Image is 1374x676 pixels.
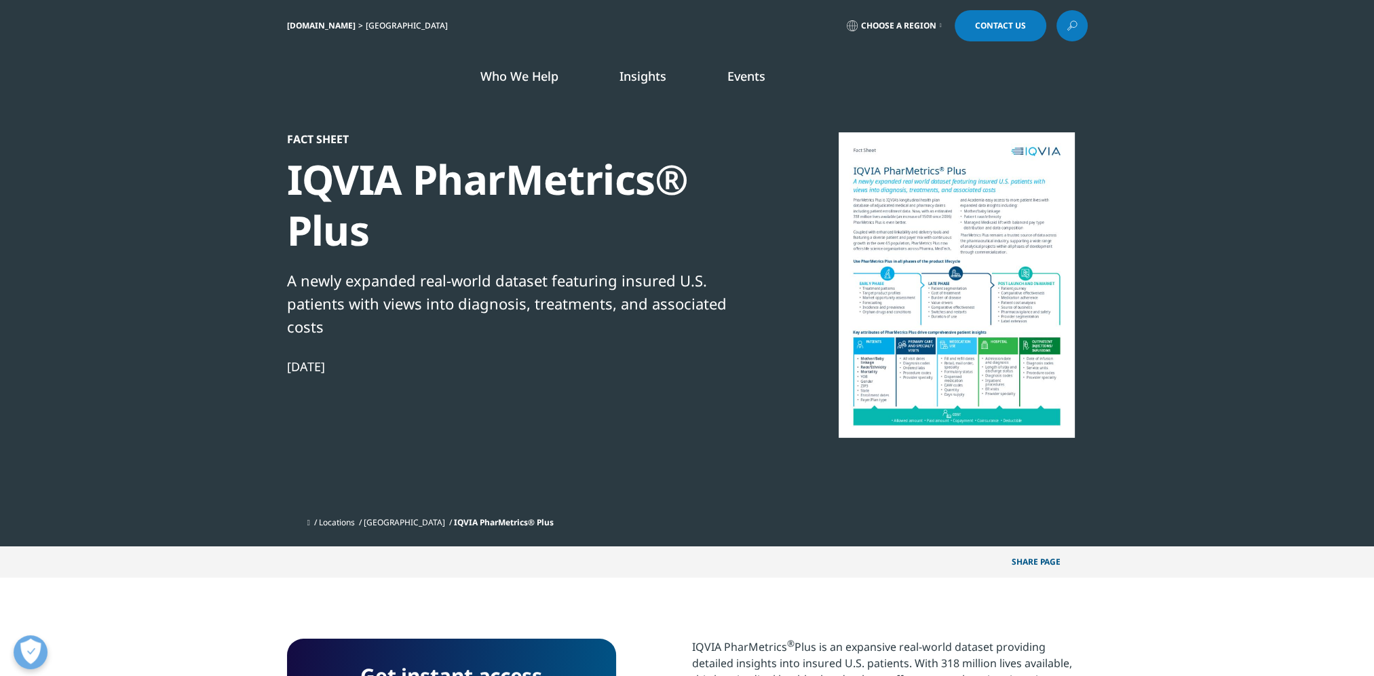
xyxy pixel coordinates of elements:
[1001,546,1088,578] p: Share PAGE
[1001,546,1088,578] button: Share PAGEShare PAGE
[287,358,752,375] div: [DATE]
[955,10,1046,41] a: Contact Us
[287,154,752,256] div: IQVIA PharMetrics® Plus
[454,517,554,528] span: IQVIA PharMetrics® Plus
[401,48,1088,111] nav: Primary
[364,517,445,528] a: [GEOGRAPHIC_DATA]
[287,269,752,338] div: A newly expanded real-world dataset featuring insured U.S. patients with views into diagnosis, tr...
[287,132,752,146] div: Fact Sheet
[619,68,666,84] a: Insights
[480,68,558,84] a: Who We Help
[787,637,795,650] sup: ®
[727,68,765,84] a: Events
[14,635,47,669] button: Präferenzen öffnen
[319,517,355,528] a: Locations
[975,22,1026,30] span: Contact Us
[287,20,356,31] a: [DOMAIN_NAME]
[366,20,453,31] div: [GEOGRAPHIC_DATA]
[861,20,936,31] span: Choose a Region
